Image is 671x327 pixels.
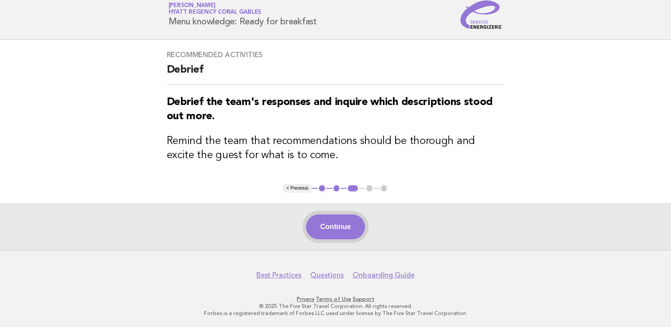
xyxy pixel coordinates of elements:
[310,271,344,280] a: Questions
[169,3,262,15] a: [PERSON_NAME]Hyatt Regency Coral Gables
[64,296,607,303] p: · ·
[316,296,351,302] a: Terms of Use
[169,10,262,16] span: Hyatt Regency Coral Gables
[283,184,312,193] button: < Previous
[167,134,505,163] h3: Remind the team that recommendations should be thorough and excite the guest for what is to come.
[297,296,314,302] a: Privacy
[167,63,505,85] h2: Debrief
[64,303,607,310] p: © 2025 The Five Star Travel Corporation. All rights reserved.
[460,0,503,29] img: Service Energizers
[353,296,374,302] a: Support
[318,184,326,193] button: 1
[256,271,302,280] a: Best Practices
[167,51,505,59] h3: Recommended activities
[64,310,607,317] p: Forbes is a registered trademark of Forbes LLC used under license by The Five Star Travel Corpora...
[169,3,317,26] h1: Menu knowledge: Ready for breakfast
[306,214,365,239] button: Continue
[346,184,359,193] button: 3
[353,271,415,280] a: Onboarding Guide
[332,184,341,193] button: 2
[167,97,493,122] strong: Debrief the team's responses and inquire which descriptions stood out more.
